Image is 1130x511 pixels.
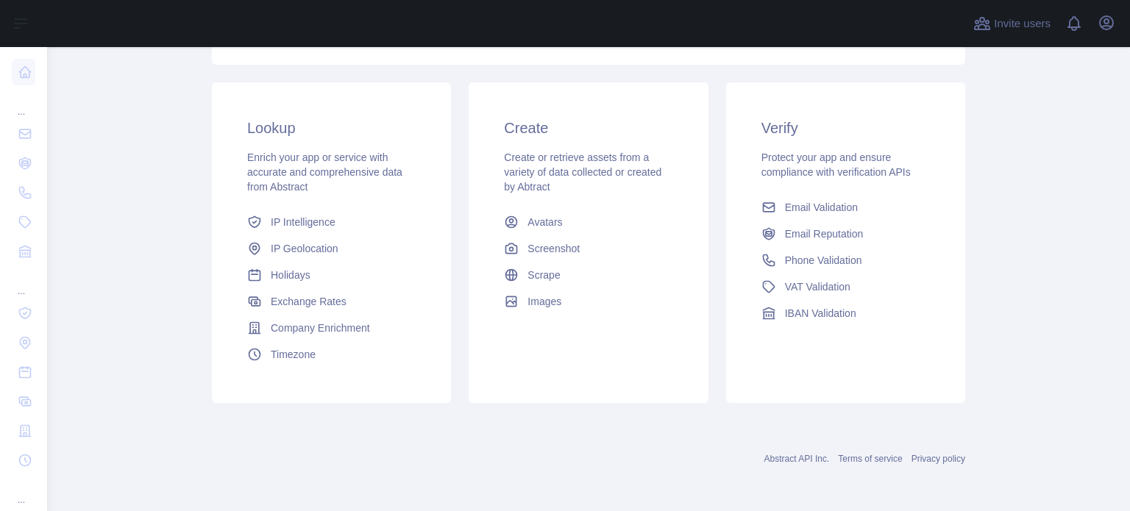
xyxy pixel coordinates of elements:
a: Email Validation [756,194,936,221]
span: IBAN Validation [785,306,856,321]
a: Images [498,288,678,315]
span: Avatars [527,215,562,229]
h3: Lookup [247,118,416,138]
span: Timezone [271,347,316,362]
button: Invite users [970,12,1053,35]
span: Exchange Rates [271,294,347,309]
a: Email Reputation [756,221,936,247]
span: Screenshot [527,241,580,256]
div: ... [12,268,35,297]
a: IP Geolocation [241,235,422,262]
a: Company Enrichment [241,315,422,341]
a: Scrape [498,262,678,288]
span: Email Validation [785,200,858,215]
span: Company Enrichment [271,321,370,335]
span: IP Geolocation [271,241,338,256]
a: IP Intelligence [241,209,422,235]
span: Enrich your app or service with accurate and comprehensive data from Abstract [247,151,402,193]
a: IBAN Validation [756,300,936,326]
span: Holidays [271,268,310,282]
a: Screenshot [498,235,678,262]
a: Abstract API Inc. [764,454,830,464]
span: Email Reputation [785,226,864,241]
span: Create or retrieve assets from a variety of data collected or created by Abtract [504,151,661,193]
a: Timezone [241,341,422,368]
span: Invite users [994,15,1051,32]
h3: Create [504,118,672,138]
div: ... [12,88,35,118]
span: Images [527,294,561,309]
a: Terms of service [838,454,902,464]
h3: Verify [761,118,930,138]
a: VAT Validation [756,274,936,300]
a: Exchange Rates [241,288,422,315]
a: Avatars [498,209,678,235]
span: IP Intelligence [271,215,335,229]
div: ... [12,476,35,506]
a: Privacy policy [912,454,965,464]
a: Phone Validation [756,247,936,274]
a: Holidays [241,262,422,288]
span: Phone Validation [785,253,862,268]
span: Protect your app and ensure compliance with verification APIs [761,151,911,178]
span: Scrape [527,268,560,282]
span: VAT Validation [785,279,850,294]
